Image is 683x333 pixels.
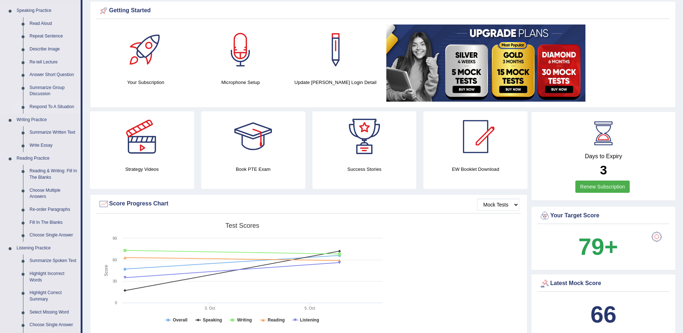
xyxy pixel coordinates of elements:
[197,79,284,86] h4: Microphone Setup
[539,210,668,221] div: Your Target Score
[102,79,189,86] h4: Your Subscription
[305,306,315,310] tspan: 5. Oct
[26,165,81,184] a: Reading & Writing: Fill In The Blanks
[26,203,81,216] a: Re-order Paragraphs
[313,165,417,173] h4: Success Stories
[600,163,607,177] b: 3
[423,165,527,173] h4: EW Booklet Download
[26,101,81,114] a: Respond To A Situation
[13,152,81,165] a: Reading Practice
[115,301,117,305] text: 0
[90,165,194,173] h4: Strategy Videos
[26,216,81,229] a: Fill In The Blanks
[26,30,81,43] a: Repeat Sentence
[300,318,319,323] tspan: Listening
[26,267,81,287] a: Highlight Incorrect Words
[26,184,81,203] a: Choose Multiple Answers
[26,254,81,267] a: Summarize Spoken Text
[26,43,81,56] a: Describe Image
[575,181,630,193] a: Renew Subscription
[173,318,188,323] tspan: Overall
[104,265,109,276] tspan: Score
[113,236,117,240] text: 90
[113,258,117,262] text: 60
[113,279,117,283] text: 30
[203,318,222,323] tspan: Speaking
[98,199,519,209] div: Score Progress Chart
[13,114,81,126] a: Writing Practice
[13,242,81,255] a: Listening Practice
[268,318,285,323] tspan: Reading
[13,4,81,17] a: Speaking Practice
[578,234,618,260] b: 79+
[539,153,668,160] h4: Days to Expiry
[26,319,81,332] a: Choose Single Answer
[26,306,81,319] a: Select Missing Word
[26,287,81,306] a: Highlight Correct Summary
[386,25,585,102] img: small5.jpg
[225,222,259,229] tspan: Test scores
[26,139,81,152] a: Write Essay
[26,229,81,242] a: Choose Single Answer
[237,318,252,323] tspan: Writing
[26,68,81,81] a: Answer Short Question
[98,5,668,16] div: Getting Started
[292,79,379,86] h4: Update [PERSON_NAME] Login Detail
[590,301,616,328] b: 66
[539,278,668,289] div: Latest Mock Score
[26,17,81,30] a: Read Aloud
[205,306,215,310] tspan: 3. Oct
[26,81,81,101] a: Summarize Group Discussion
[26,56,81,69] a: Re-tell Lecture
[26,126,81,139] a: Summarize Written Text
[201,165,305,173] h4: Book PTE Exam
